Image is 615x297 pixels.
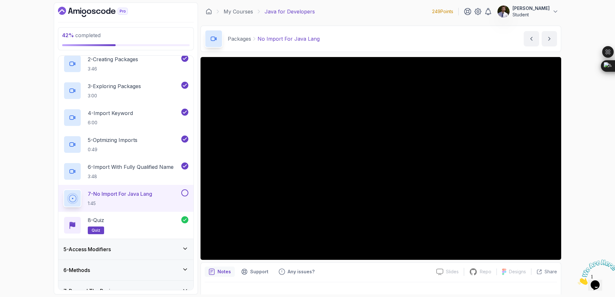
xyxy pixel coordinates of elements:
[88,200,152,207] p: 1:45
[88,190,152,198] p: 7 - No Import For Java Lang
[512,12,550,18] p: Student
[205,267,235,277] button: notes button
[62,32,101,38] span: completed
[531,268,557,275] button: Share
[228,35,251,43] p: Packages
[480,268,491,275] p: Repo
[265,8,315,15] p: Java for Developers
[275,267,318,277] button: Feedback button
[63,55,188,73] button: 2-Creating Packages3:46
[63,245,111,253] h3: 5 - Access Modifiers
[63,287,116,295] h3: 7 - Beyond The Basics
[88,82,141,90] p: 3 - Exploring Packages
[63,189,188,207] button: 7-No Import For Java Lang1:45
[62,32,74,38] span: 42 %
[497,5,559,18] button: user profile image[PERSON_NAME]Student
[88,173,174,180] p: 3:48
[509,268,526,275] p: Designs
[432,8,453,15] p: 249 Points
[88,109,133,117] p: 4 - Import Keyword
[524,31,539,46] button: previous content
[88,120,133,126] p: 6:00
[512,5,550,12] p: [PERSON_NAME]
[88,163,174,171] p: 6 - Import With Fully Qualified Name
[88,66,138,72] p: 3:46
[497,5,510,18] img: user profile image
[63,136,188,153] button: 5-Optmizing Imports0:49
[3,3,5,8] span: 1
[88,55,138,63] p: 2 - Creating Packages
[58,260,193,280] button: 6-Methods
[446,268,459,275] p: Slides
[250,268,268,275] p: Support
[63,82,188,100] button: 3-Exploring Packages3:00
[206,8,212,15] a: Dashboard
[542,31,557,46] button: next content
[92,228,100,233] span: quiz
[237,267,272,277] button: Support button
[258,35,320,43] p: No Import For Java Lang
[575,257,615,287] iframe: chat widget
[63,216,188,234] button: 8-Quizquiz
[88,136,137,144] p: 5 - Optmizing Imports
[63,109,188,127] button: 4-Import Keyword6:00
[3,3,42,28] img: Chat attention grabber
[224,8,253,15] a: My Courses
[217,268,231,275] p: Notes
[63,162,188,180] button: 6-Import With Fully Qualified Name3:48
[201,57,561,260] iframe: 7 - No Import for java lang
[88,146,137,153] p: 0:49
[545,268,557,275] p: Share
[58,239,193,260] button: 5-Access Modifiers
[88,216,104,224] p: 8 - Quiz
[88,93,141,99] p: 3:00
[58,7,143,17] a: Dashboard
[288,268,315,275] p: Any issues?
[63,266,90,274] h3: 6 - Methods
